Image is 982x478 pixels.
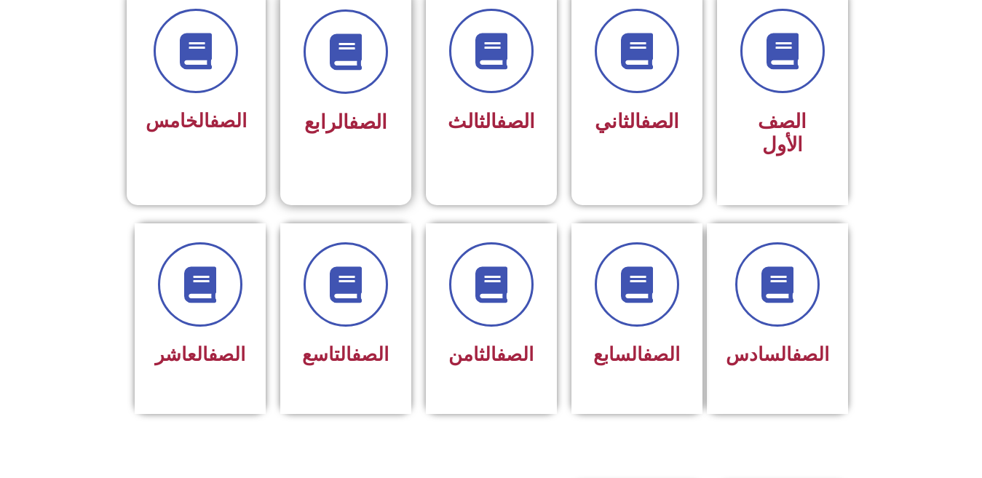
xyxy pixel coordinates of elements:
span: السادس [726,343,829,365]
span: الثاني [595,110,679,133]
a: الصف [643,343,680,365]
span: التاسع [302,343,389,365]
a: الصف [352,343,389,365]
a: الصف [208,343,245,365]
a: الصف [349,111,387,134]
span: الثالث [448,110,535,133]
a: الصف [210,110,247,132]
a: الصف [792,343,829,365]
span: الصف الأول [758,110,807,156]
span: الثامن [448,343,534,365]
a: الصف [496,343,534,365]
span: العاشر [155,343,245,365]
a: الصف [496,110,535,133]
span: الرابع [304,111,387,134]
a: الصف [641,110,679,133]
span: الخامس [146,110,247,132]
span: السابع [593,343,680,365]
